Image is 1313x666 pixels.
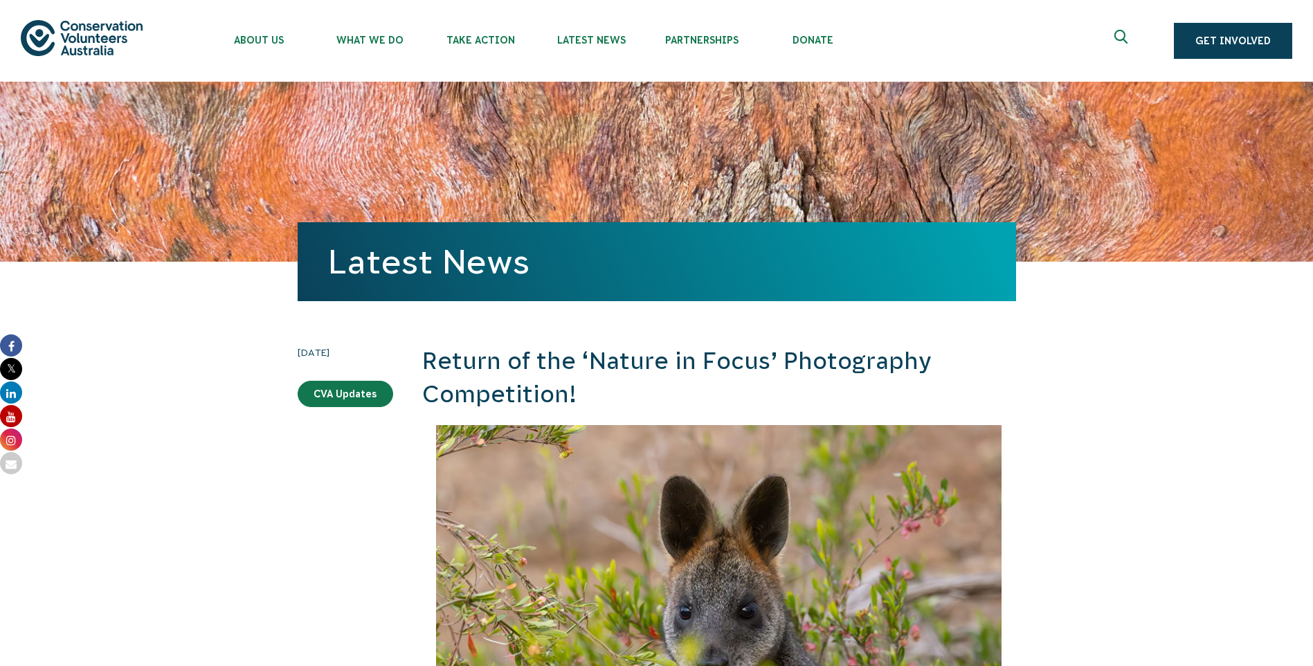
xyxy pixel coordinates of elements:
[422,345,1016,411] h2: Return of the ‘Nature in Focus’ Photography Competition!
[646,35,757,46] span: Partnerships
[298,381,393,407] a: CVA Updates
[298,345,393,360] time: [DATE]
[536,35,646,46] span: Latest News
[1114,30,1132,52] span: Expand search box
[314,35,425,46] span: What We Do
[328,243,529,280] a: Latest News
[1106,24,1139,57] button: Expand search box Close search box
[21,20,143,55] img: logo.svg
[757,35,868,46] span: Donate
[425,35,536,46] span: Take Action
[1174,23,1292,59] a: Get Involved
[203,35,314,46] span: About Us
